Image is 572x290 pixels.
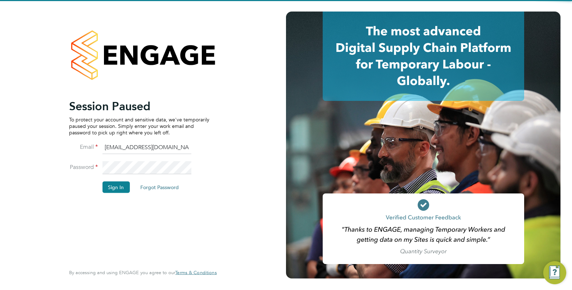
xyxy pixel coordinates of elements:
[175,270,217,276] a: Terms & Conditions
[69,163,98,171] label: Password
[69,143,98,151] label: Email
[69,99,209,113] h2: Session Paused
[69,116,209,136] p: To protect your account and sensitive data, we've temporarily paused your session. Simply enter y...
[69,269,217,276] span: By accessing and using ENGAGE you agree to our
[135,181,185,193] button: Forgot Password
[102,141,191,154] input: Enter your work email...
[543,261,566,284] button: Engage Resource Center
[102,181,130,193] button: Sign In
